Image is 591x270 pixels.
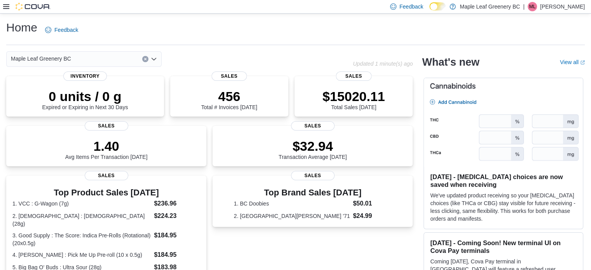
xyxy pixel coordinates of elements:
[353,61,413,67] p: Updated 1 minute(s) ago
[11,54,71,63] span: Maple Leaf Greenery BC
[422,56,479,68] h2: What's new
[430,192,577,223] p: We've updated product receiving so your [MEDICAL_DATA] choices (like THCa or CBG) stay visible fo...
[154,199,200,208] dd: $236.96
[85,121,128,131] span: Sales
[430,173,577,188] h3: [DATE] - [MEDICAL_DATA] choices are now saved when receiving
[151,56,157,62] button: Open list of options
[279,138,347,154] p: $32.94
[63,71,107,81] span: Inventory
[429,2,446,10] input: Dark Mode
[234,212,350,220] dt: 2. [GEOGRAPHIC_DATA][PERSON_NAME] '71
[142,56,148,62] button: Clear input
[42,89,128,110] div: Expired or Expiring in Next 30 Days
[42,22,81,38] a: Feedback
[353,199,392,208] dd: $50.01
[154,231,200,240] dd: $184.95
[353,211,392,221] dd: $24.99
[528,2,537,11] div: Michelle Lim
[580,60,585,65] svg: External link
[42,89,128,104] p: 0 units / 0 g
[291,171,335,180] span: Sales
[323,89,385,110] div: Total Sales [DATE]
[560,59,585,65] a: View allExternal link
[12,200,151,207] dt: 1. VCC : G-Wagon (7g)
[430,239,577,254] h3: [DATE] - Coming Soon! New terminal UI on Cova Pay terminals
[65,138,148,160] div: Avg Items Per Transaction [DATE]
[460,2,520,11] p: Maple Leaf Greenery BC
[291,121,335,131] span: Sales
[234,188,392,197] h3: Top Brand Sales [DATE]
[234,200,350,207] dt: 1. BC Doobies
[12,212,151,228] dt: 2. [DEMOGRAPHIC_DATA] : [DEMOGRAPHIC_DATA] (28g)
[336,71,371,81] span: Sales
[399,3,423,10] span: Feedback
[201,89,257,110] div: Total # Invoices [DATE]
[201,89,257,104] p: 456
[12,188,200,197] h3: Top Product Sales [DATE]
[529,2,536,11] span: ML
[429,10,430,11] span: Dark Mode
[85,171,128,180] span: Sales
[12,251,151,259] dt: 4. [PERSON_NAME] : Pick Me Up Pre-roll (10 x 0.5g)
[154,211,200,221] dd: $224.23
[211,71,247,81] span: Sales
[54,26,78,34] span: Feedback
[65,138,148,154] p: 1.40
[154,250,200,260] dd: $184.95
[523,2,525,11] p: |
[6,20,37,35] h1: Home
[279,138,347,160] div: Transaction Average [DATE]
[540,2,585,11] p: [PERSON_NAME]
[12,232,151,247] dt: 3. Good Supply : The Score: Indica Pre-Rolls (Rotational) (20x0.5g)
[16,3,51,10] img: Cova
[323,89,385,104] p: $15020.11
